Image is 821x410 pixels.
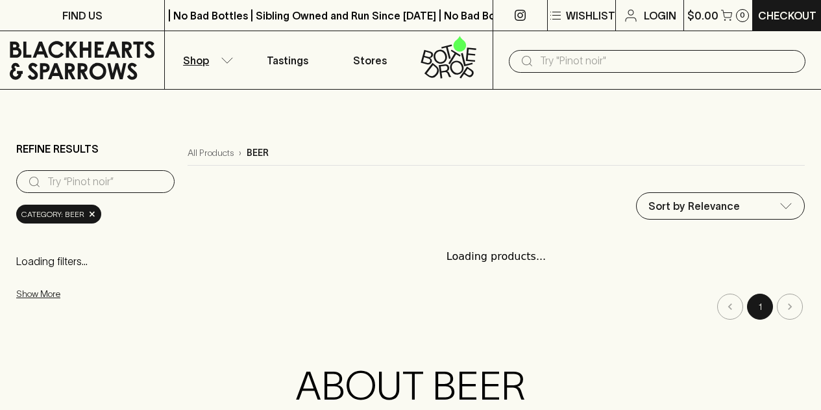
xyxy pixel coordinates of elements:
[21,208,84,221] span: Category: beer
[239,146,241,160] p: ›
[62,8,103,23] p: FIND US
[247,31,328,89] a: Tastings
[687,8,718,23] p: $0.00
[267,53,308,68] p: Tastings
[566,8,615,23] p: Wishlist
[540,51,795,71] input: Try "Pinot noir"
[329,31,411,89] a: Stores
[47,172,164,192] input: Try “Pinot noir”
[16,141,99,157] p: Refine Results
[16,253,175,269] p: Loading filters...
[123,363,698,409] h2: ABOUT BEER
[758,8,816,23] p: Checkout
[188,236,805,277] div: Loading products...
[637,193,804,219] div: Sort by Relevance
[188,294,805,320] nav: pagination navigation
[740,12,745,19] p: 0
[188,146,234,160] a: All Products
[247,146,269,160] p: beer
[165,31,247,89] button: Shop
[183,53,209,68] p: Shop
[644,8,676,23] p: Login
[88,207,96,221] span: ×
[16,281,186,307] button: Show More
[648,198,740,214] p: Sort by Relevance
[353,53,387,68] p: Stores
[747,294,773,320] button: page 1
